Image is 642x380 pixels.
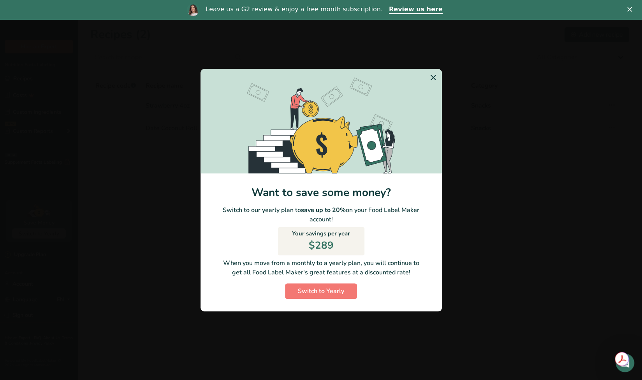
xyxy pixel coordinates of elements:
[201,205,442,224] p: Switch to our yearly plan to on your Food Label Maker account!
[206,5,382,13] div: Leave us a G2 review & enjoy a free month subscription.
[187,4,199,16] img: Profile image for Reem
[207,258,436,277] p: When you move from a monthly to a yearly plan, you will continue to get all Food Label Maker's gr...
[292,229,350,238] p: Your savings per year
[201,186,442,199] h1: Want to save some money?
[627,7,635,12] div: Close
[301,206,346,214] b: save up to 20%
[389,5,443,14] a: Review us here
[309,238,334,253] p: $289
[285,283,357,299] button: Switch to Yearly
[298,286,344,296] span: Switch to Yearly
